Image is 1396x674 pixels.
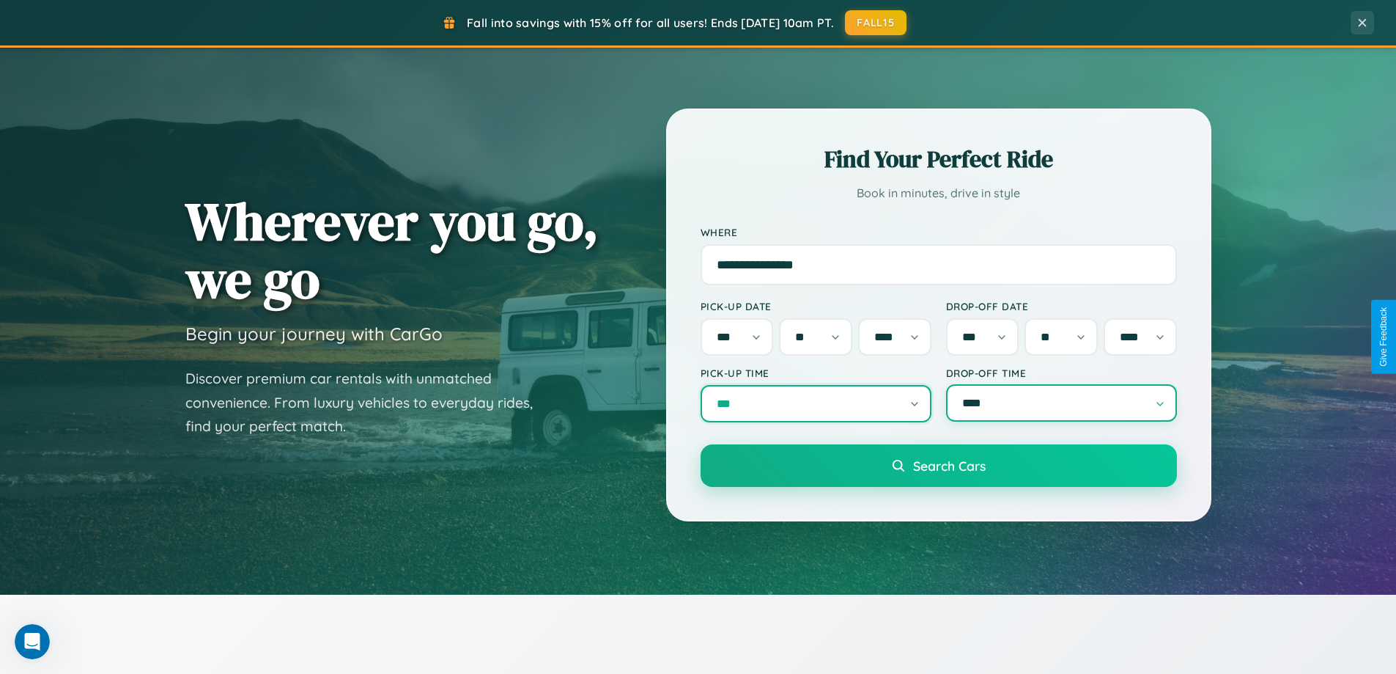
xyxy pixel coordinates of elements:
[185,367,552,439] p: Discover premium car rentals with unmatched convenience. From luxury vehicles to everyday rides, ...
[946,300,1177,312] label: Drop-off Date
[15,624,50,659] iframe: Intercom live chat
[913,458,986,474] span: Search Cars
[467,15,834,30] span: Fall into savings with 15% off for all users! Ends [DATE] 10am PT.
[701,367,931,379] label: Pick-up Time
[1378,307,1389,367] div: Give Feedback
[701,444,1177,487] button: Search Cars
[701,183,1177,204] p: Book in minutes, drive in style
[185,323,443,345] h3: Begin your journey with CarGo
[701,300,931,312] label: Pick-up Date
[946,367,1177,379] label: Drop-off Time
[701,143,1177,175] h2: Find Your Perfect Ride
[701,226,1177,238] label: Where
[185,192,599,308] h1: Wherever you go, we go
[845,10,906,35] button: FALL15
